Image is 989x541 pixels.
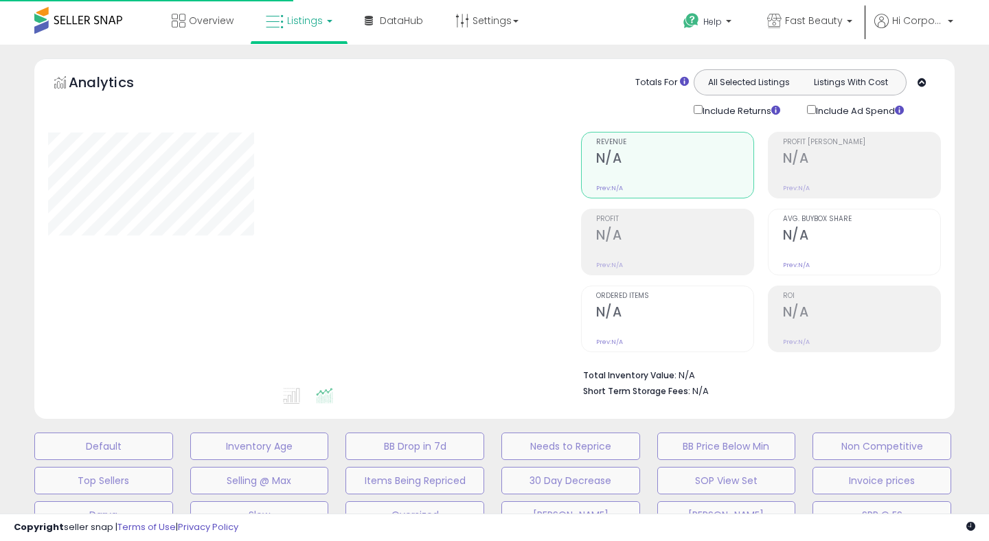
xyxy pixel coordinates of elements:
div: Include Ad Spend [797,102,926,118]
button: [PERSON_NAME] [501,501,640,529]
strong: Copyright [14,520,64,533]
div: Include Returns [683,102,797,118]
h5: Analytics [69,73,161,95]
h2: N/A [596,150,753,169]
i: Get Help [683,12,700,30]
button: All Selected Listings [698,73,800,91]
span: Listings [287,14,323,27]
span: Avg. Buybox Share [783,216,940,223]
button: Slow [190,501,329,529]
button: SPP Q ES [812,501,951,529]
small: Prev: N/A [783,261,810,269]
span: ROI [783,292,940,300]
a: Privacy Policy [178,520,238,533]
div: Totals For [635,76,689,89]
h2: N/A [783,150,940,169]
small: Prev: N/A [596,261,623,269]
a: Terms of Use [117,520,176,533]
button: Needs to Reprice [501,433,640,460]
button: Invoice prices [812,467,951,494]
h2: N/A [783,227,940,246]
span: Hi Corporate [892,14,944,27]
h2: N/A [596,227,753,246]
small: Prev: N/A [783,338,810,346]
span: Profit [596,216,753,223]
button: Top Sellers [34,467,173,494]
small: Prev: N/A [596,184,623,192]
span: Revenue [596,139,753,146]
button: Oversized [345,501,484,529]
a: Help [672,2,745,45]
button: [PERSON_NAME] [657,501,796,529]
a: Hi Corporate [874,14,953,45]
span: Overview [189,14,234,27]
button: Darya [34,501,173,529]
button: Listings With Cost [799,73,902,91]
button: 30 Day Decrease [501,467,640,494]
span: Fast Beauty [785,14,843,27]
button: Inventory Age [190,433,329,460]
button: Non Competitive [812,433,951,460]
b: Total Inventory Value: [583,369,677,381]
span: Profit [PERSON_NAME] [783,139,940,146]
span: Ordered Items [596,292,753,300]
button: Selling @ Max [190,467,329,494]
button: BB Price Below Min [657,433,796,460]
span: Help [703,16,722,27]
span: DataHub [380,14,423,27]
li: N/A [583,366,931,382]
h2: N/A [596,304,753,323]
span: N/A [692,384,709,398]
button: SOP View Set [657,467,796,494]
button: Items Being Repriced [345,467,484,494]
button: Default [34,433,173,460]
h2: N/A [783,304,940,323]
small: Prev: N/A [783,184,810,192]
div: seller snap | | [14,521,238,534]
button: BB Drop in 7d [345,433,484,460]
small: Prev: N/A [596,338,623,346]
b: Short Term Storage Fees: [583,385,690,397]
